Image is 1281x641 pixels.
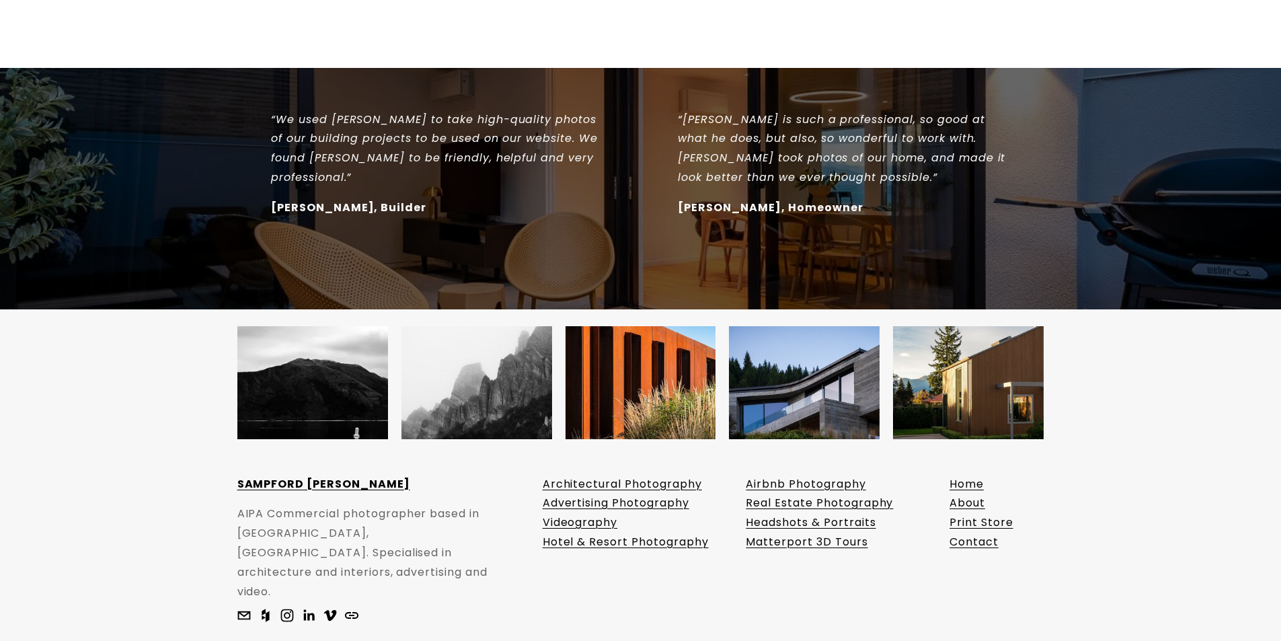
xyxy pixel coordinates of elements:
[729,307,880,458] img: Had an epic time shooting this place, definite James Bond vibes! 🍸
[237,475,410,494] a: SAMPFORD [PERSON_NAME]
[323,609,337,622] a: Sampford Cathie
[302,609,315,622] a: Sampford Cathie
[237,609,251,622] a: sam@sampfordcathie.com
[271,200,426,215] strong: [PERSON_NAME], Builder
[949,533,999,552] a: Contact
[401,307,552,458] img: Some moody shots from a recent trip up to the Clay Cliffs with the gang 📸 @lisaslensnz @nathanhil...
[566,307,716,458] img: Throwback to this awesome shoot with @livingthedreamtoursnz at the incredible Te Kano Estate Cell...
[746,494,893,513] a: Real Estate Photography
[949,475,984,494] a: Home
[746,475,865,494] a: Airbnb Photography
[746,533,867,552] a: Matterport 3D Tours
[949,513,1013,533] a: Print Store
[543,475,702,494] a: Architectural Photography
[949,494,985,513] a: About
[237,504,502,601] p: AIPA Commercial photographer based in [GEOGRAPHIC_DATA], [GEOGRAPHIC_DATA]. Specialised in archit...
[237,476,410,492] strong: SAMPFORD [PERSON_NAME]
[746,513,876,533] a: Headshots & Portraits
[237,307,388,458] img: Say what you will about the inversion, but it does make for some cool landscape shots 📷
[543,513,618,533] a: Videography
[259,609,272,622] a: Houzz
[893,307,1044,458] img: Have I finally got around to scheduling some new instagram posts? Only time will tell. Anyway, he...
[280,609,294,622] a: Sampford Cathie
[345,609,358,622] a: URL
[271,112,602,185] em: “We used [PERSON_NAME] to take high-quality photos of our building projects to be used on our web...
[678,200,863,215] strong: [PERSON_NAME], Homeowner
[543,533,709,552] a: Hotel & Resort Photography
[543,494,689,513] a: Advertising Photography
[678,112,1009,185] em: “[PERSON_NAME] is such a professional, so good at what he does, but also, so wonderful to work wi...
